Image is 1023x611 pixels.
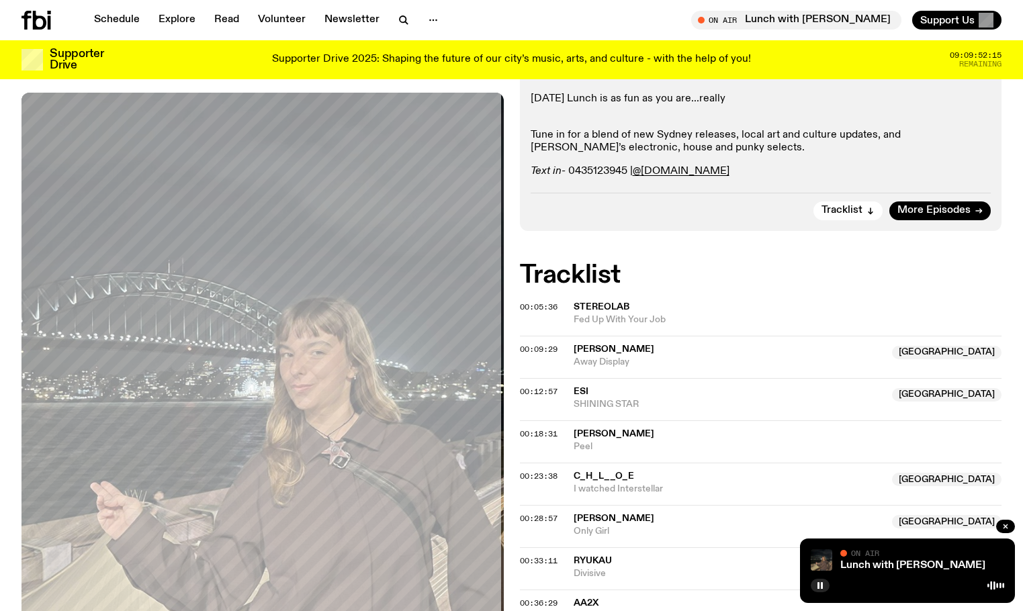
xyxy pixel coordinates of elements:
[574,483,885,496] span: I watched Interstellar
[272,54,751,66] p: Supporter Drive 2025: Shaping the future of our city’s music, arts, and culture - with the help o...
[520,598,558,608] span: 00:36:29
[691,11,901,30] button: On AirLunch with [PERSON_NAME]
[950,52,1002,59] span: 09:09:52:15
[574,471,634,481] span: c_h_l__o_e
[574,344,654,354] span: [PERSON_NAME]
[574,440,1002,453] span: Peel
[574,398,885,411] span: SHINING STAR
[897,205,971,216] span: More Episodes
[959,60,1002,68] span: Remaining
[250,11,314,30] a: Volunteer
[574,314,1002,326] span: Fed Up With Your Job
[851,549,879,557] span: On Air
[531,166,562,177] em: Text in
[920,14,975,26] span: Support Us
[574,556,612,565] span: Ryukau
[520,263,1002,287] h2: Tracklist
[520,386,558,397] span: 00:12:57
[892,388,1002,402] span: [GEOGRAPHIC_DATA]
[531,116,991,155] p: Tune in for a blend of new Sydney releases, local art and culture updates, and [PERSON_NAME]’s el...
[892,515,1002,528] span: [GEOGRAPHIC_DATA]
[520,301,558,312] span: 00:05:36
[813,201,883,220] button: Tracklist
[574,567,1002,580] span: Divisive
[889,201,991,220] a: More Episodes
[912,11,1002,30] button: Support Us
[520,471,558,481] span: 00:23:38
[520,428,558,439] span: 00:18:31
[811,549,832,571] img: Izzy Page stands above looking down at Opera Bar. She poses in front of the Harbour Bridge in the...
[574,356,885,369] span: Away Display
[531,93,991,105] p: [DATE] Lunch is as fun as you are...really
[150,11,204,30] a: Explore
[574,598,598,608] span: AA2x
[821,205,862,216] span: Tracklist
[520,344,558,355] span: 00:09:29
[574,302,629,312] span: Stereolab
[86,11,148,30] a: Schedule
[840,560,985,571] a: Lunch with [PERSON_NAME]
[520,555,558,566] span: 00:33:11
[520,513,558,524] span: 00:28:57
[574,514,654,523] span: [PERSON_NAME]
[892,346,1002,359] span: [GEOGRAPHIC_DATA]
[316,11,388,30] a: Newsletter
[574,525,885,538] span: Only Girl
[206,11,247,30] a: Read
[50,48,103,71] h3: Supporter Drive
[633,166,729,177] a: @[DOMAIN_NAME]
[531,165,991,178] p: - 0435123945 |
[574,429,654,438] span: [PERSON_NAME]
[574,387,588,396] span: Esi
[892,473,1002,486] span: [GEOGRAPHIC_DATA]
